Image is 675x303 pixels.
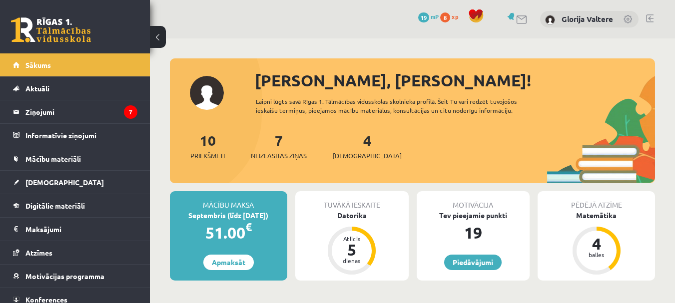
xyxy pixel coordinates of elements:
[13,100,137,123] a: Ziņojumi7
[417,221,530,245] div: 19
[452,12,458,20] span: xp
[25,248,52,257] span: Atzīmes
[538,210,655,276] a: Matemātika 4 balles
[13,171,137,194] a: [DEMOGRAPHIC_DATA]
[444,255,502,270] a: Piedāvājumi
[251,151,307,161] span: Neizlasītās ziņas
[582,236,612,252] div: 4
[13,124,137,147] a: Informatīvie ziņojumi
[562,14,613,24] a: Glorija Valtere
[295,191,409,210] div: Tuvākā ieskaite
[25,100,137,123] legend: Ziņojumi
[255,68,655,92] div: [PERSON_NAME], [PERSON_NAME]!
[295,210,409,276] a: Datorika Atlicis 5 dienas
[417,191,530,210] div: Motivācija
[13,265,137,288] a: Motivācijas programma
[337,258,367,264] div: dienas
[545,15,555,25] img: Glorija Valtere
[337,242,367,258] div: 5
[25,60,51,69] span: Sākums
[25,201,85,210] span: Digitālie materiāli
[333,131,402,161] a: 4[DEMOGRAPHIC_DATA]
[25,218,137,241] legend: Maksājumi
[170,210,287,221] div: Septembris (līdz [DATE])
[538,191,655,210] div: Pēdējā atzīme
[251,131,307,161] a: 7Neizlasītās ziņas
[124,105,137,119] i: 7
[13,218,137,241] a: Maksājumi
[11,17,91,42] a: Rīgas 1. Tālmācības vidusskola
[13,147,137,170] a: Mācību materiāli
[431,12,439,20] span: mP
[13,77,137,100] a: Aktuāli
[190,131,225,161] a: 10Priekšmeti
[245,220,252,234] span: €
[295,210,409,221] div: Datorika
[333,151,402,161] span: [DEMOGRAPHIC_DATA]
[25,154,81,163] span: Mācību materiāli
[582,252,612,258] div: balles
[25,124,137,147] legend: Informatīvie ziņojumi
[13,241,137,264] a: Atzīmes
[440,12,463,20] a: 8 xp
[190,151,225,161] span: Priekšmeti
[417,210,530,221] div: Tev pieejamie punkti
[203,255,254,270] a: Apmaksāt
[13,53,137,76] a: Sākums
[418,12,439,20] a: 19 mP
[25,178,104,187] span: [DEMOGRAPHIC_DATA]
[170,221,287,245] div: 51.00
[256,97,547,115] div: Laipni lūgts savā Rīgas 1. Tālmācības vidusskolas skolnieka profilā. Šeit Tu vari redzēt tuvojošo...
[538,210,655,221] div: Matemātika
[25,272,104,281] span: Motivācijas programma
[13,194,137,217] a: Digitālie materiāli
[25,84,49,93] span: Aktuāli
[170,191,287,210] div: Mācību maksa
[418,12,429,22] span: 19
[440,12,450,22] span: 8
[337,236,367,242] div: Atlicis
